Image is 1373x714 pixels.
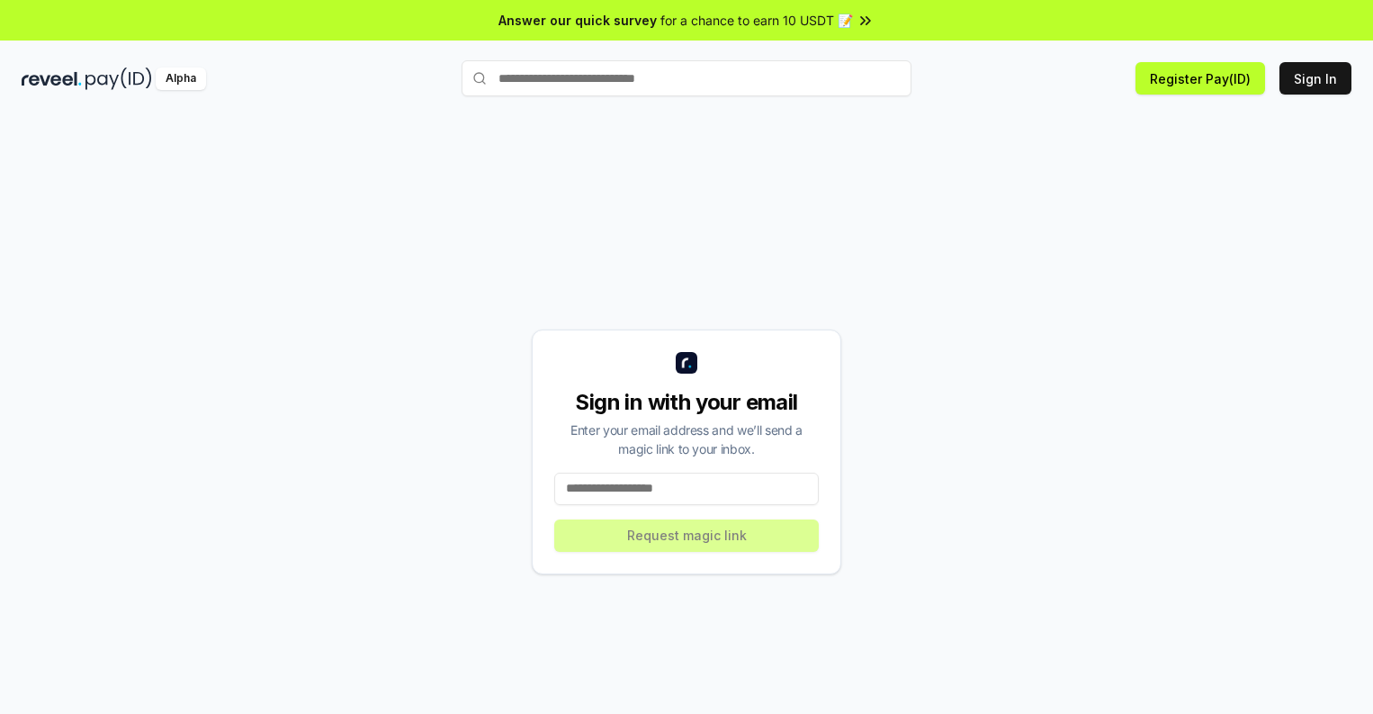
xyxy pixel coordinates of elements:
div: Enter your email address and we’ll send a magic link to your inbox. [554,420,819,458]
img: pay_id [85,68,152,90]
span: Answer our quick survey [498,11,657,30]
img: reveel_dark [22,68,82,90]
button: Sign In [1279,62,1351,95]
span: for a chance to earn 10 USDT 📝 [660,11,853,30]
div: Sign in with your email [554,388,819,417]
img: logo_small [676,352,697,374]
button: Register Pay(ID) [1135,62,1265,95]
div: Alpha [156,68,206,90]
